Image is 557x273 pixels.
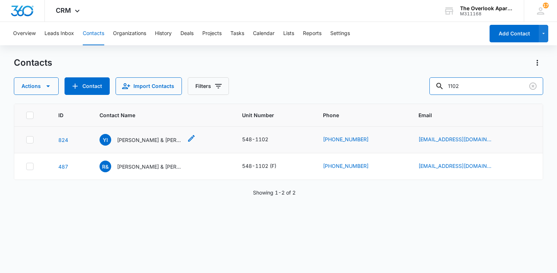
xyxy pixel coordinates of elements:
[531,57,543,69] button: Actions
[460,11,513,16] div: account id
[242,135,268,143] div: 548-1102
[44,22,74,45] button: Leads Inbox
[323,135,369,143] a: [PHONE_NUMBER]
[323,162,369,170] a: [PHONE_NUMBER]
[58,164,68,170] a: Navigate to contact details page for Ronald & Tanya Duran (F)
[180,22,194,45] button: Deals
[14,57,52,68] h1: Contacts
[242,135,281,144] div: Unit Number - 548-1102 - Select to Edit Field
[155,22,172,45] button: History
[527,80,539,92] button: Clear
[418,162,491,170] a: [EMAIL_ADDRESS][DOMAIN_NAME]
[418,135,505,144] div: Email - Yessicaram01@gmail.com - Select to Edit Field
[58,137,68,143] a: Navigate to contact details page for Yessica Isassi Ramirez & Pedro Ivan Bueno Ibarra
[283,22,294,45] button: Lists
[100,161,111,172] span: R&
[323,135,382,144] div: Phone - (970) 413-9770 - Select to Edit Field
[117,136,183,144] p: [PERSON_NAME] & [PERSON_NAME] [PERSON_NAME]
[323,111,390,119] span: Phone
[242,162,276,170] div: 548-1102 (F)
[202,22,222,45] button: Projects
[242,111,306,119] span: Unit Number
[100,111,214,119] span: Contact Name
[253,22,274,45] button: Calendar
[100,134,196,146] div: Contact Name - Yessica Isassi Ramirez & Pedro Ivan Bueno Ibarra - Select to Edit Field
[113,22,146,45] button: Organizations
[242,162,289,171] div: Unit Number - 548-1102 (F) - Select to Edit Field
[460,5,513,11] div: account name
[65,77,110,95] button: Add Contact
[100,134,111,146] span: YI
[116,77,182,95] button: Import Contacts
[56,7,71,14] span: CRM
[543,3,549,8] div: notifications count
[418,135,491,143] a: [EMAIL_ADDRESS][DOMAIN_NAME]
[188,77,229,95] button: Filters
[117,163,183,170] p: [PERSON_NAME] & [PERSON_NAME] (F)
[543,3,549,8] span: 17
[13,22,36,45] button: Overview
[83,22,104,45] button: Contacts
[253,189,296,196] p: Showing 1-2 of 2
[58,111,72,119] span: ID
[429,77,543,95] input: Search Contacts
[323,162,382,171] div: Phone - (720) 842-9944 - Select to Edit Field
[100,161,196,172] div: Contact Name - Ronald & Tanya Duran (F) - Select to Edit Field
[490,25,539,42] button: Add Contact
[418,111,521,119] span: Email
[418,162,505,171] div: Email - tduran2610@gmail.com - Select to Edit Field
[14,77,59,95] button: Actions
[230,22,244,45] button: Tasks
[303,22,322,45] button: Reports
[330,22,350,45] button: Settings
